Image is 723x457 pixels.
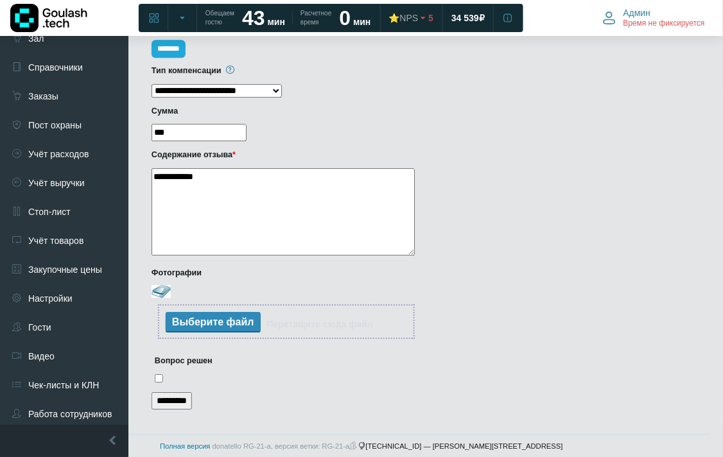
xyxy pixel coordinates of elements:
a: Полная версия [160,442,210,450]
a: Обещаем гостю 43 мин Расчетное время 0 мин [198,6,379,30]
button: Админ Время не фиксируется [595,4,713,31]
label: Вопрос решен [155,355,684,367]
span: 5 [428,12,433,24]
strong: 0 [340,6,351,30]
span: 34 539 [451,12,479,24]
span: ₽ [479,12,485,24]
label: Тип компенсации [152,65,693,77]
div: Выберите файл [166,312,261,331]
span: Обещаем гостю [205,9,234,27]
a: ⭐NPS 5 [381,6,442,30]
span: Админ [623,7,651,19]
label: Фотографии [152,267,693,279]
i: В выпадающем списке можно выбрать тип компенсации. "Скидка на следующий заказ" — для тех, у кого ... [227,65,235,74]
span: мин [353,17,370,27]
label: Сумма [152,105,693,117]
img: Логотип компании Goulash.tech [10,4,87,32]
b: Перетащите сюда файл [267,319,373,329]
span: мин [268,17,285,27]
span: NPS [400,13,419,23]
span: donatello RG-21-a, версия ветки: RG-21-a [213,442,359,450]
strong: 43 [242,6,265,30]
div: ⭐ [389,12,419,24]
a: 34 539 ₽ [444,6,492,30]
span: Расчетное время [301,9,331,27]
span: Время не фиксируется [623,19,705,29]
label: Содержание отзыва [152,149,693,161]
